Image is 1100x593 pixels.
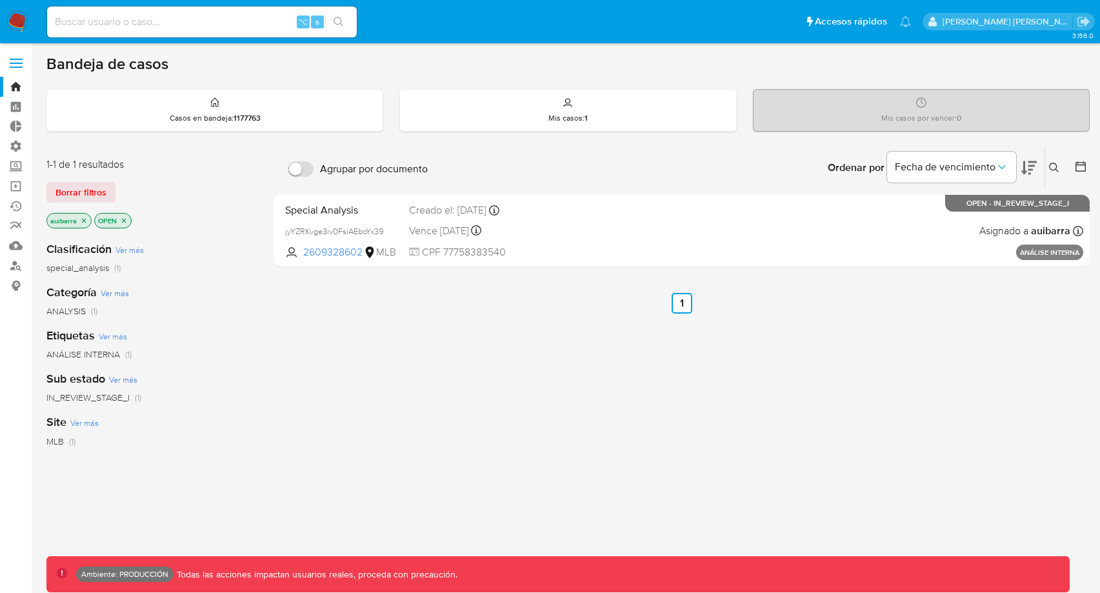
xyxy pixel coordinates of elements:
span: s [315,15,319,28]
p: Todas las acciones impactan usuarios reales, proceda con precaución. [174,568,457,581]
a: Salir [1077,15,1090,28]
p: Ambiente: PRODUCCIÓN [81,572,168,577]
button: search-icon [325,13,352,31]
span: Accesos rápidos [815,15,887,28]
input: Buscar usuario o caso... [47,14,357,30]
span: ⌥ [298,15,308,28]
p: mauro.ibarra@mercadolibre.com [943,15,1073,28]
a: Notificaciones [900,16,911,27]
